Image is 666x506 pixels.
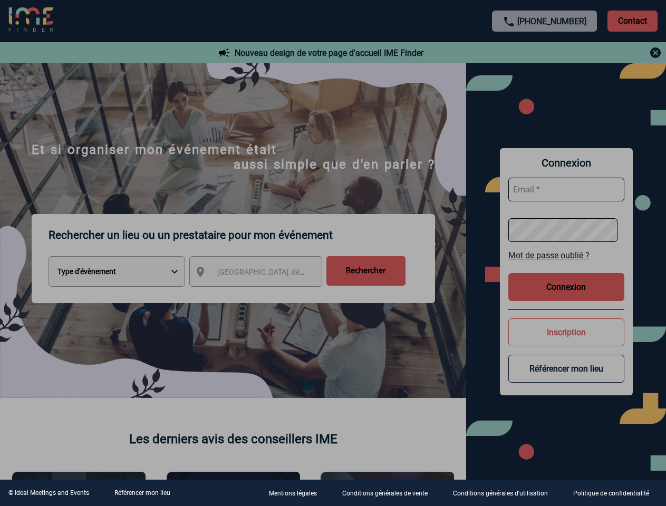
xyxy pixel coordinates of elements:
[342,490,428,498] p: Conditions générales de vente
[445,488,565,498] a: Conditions générales d'utilisation
[453,490,548,498] p: Conditions générales d'utilisation
[334,488,445,498] a: Conditions générales de vente
[260,488,334,498] a: Mentions légales
[573,490,649,498] p: Politique de confidentialité
[269,490,317,498] p: Mentions légales
[114,489,170,497] a: Référencer mon lieu
[565,488,666,498] a: Politique de confidentialité
[8,489,89,497] div: © Ideal Meetings and Events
